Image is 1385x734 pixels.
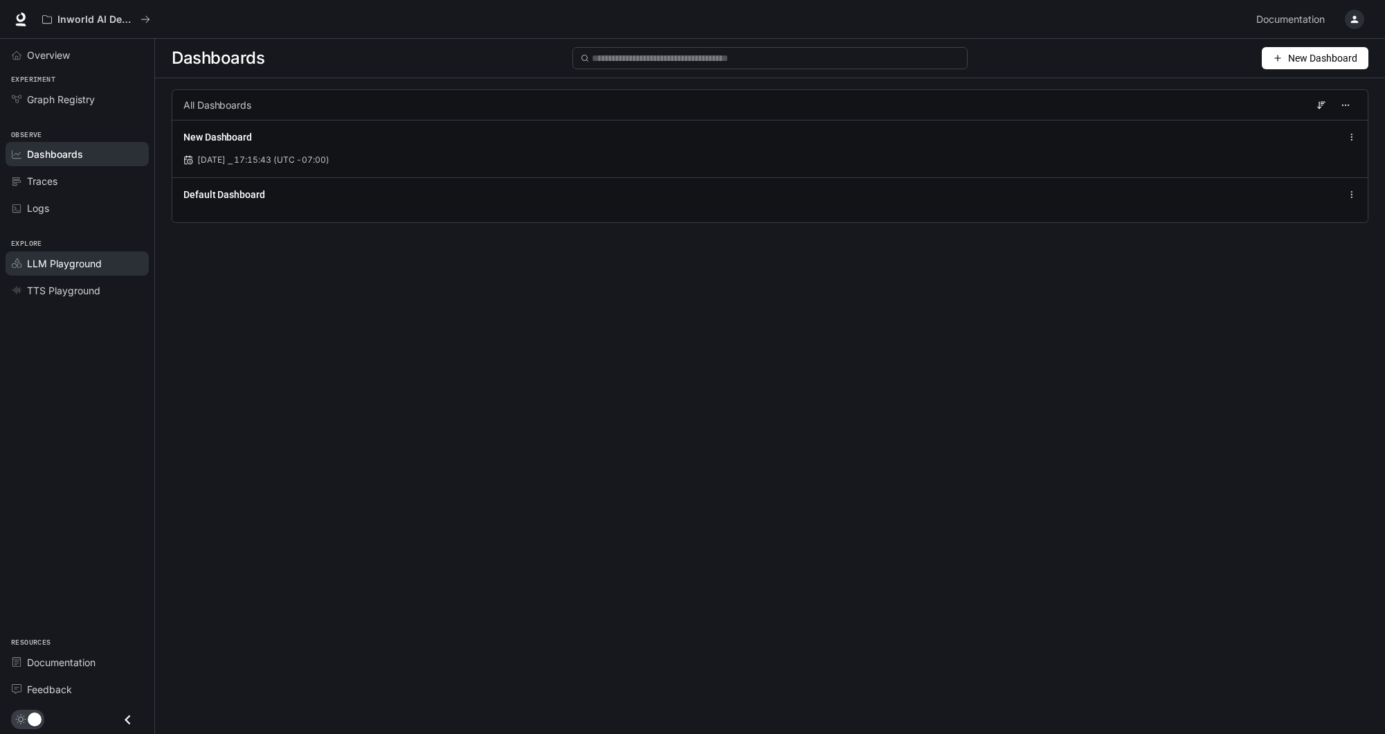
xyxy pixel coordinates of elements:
[57,14,135,26] p: Inworld AI Demos
[183,188,265,202] a: Default Dashboard
[1251,6,1335,33] a: Documentation
[6,87,149,111] a: Graph Registry
[27,655,96,670] span: Documentation
[27,682,72,697] span: Feedback
[6,251,149,276] a: LLM Playground
[183,98,251,112] span: All Dashboards
[27,201,49,215] span: Logs
[6,677,149,701] a: Feedback
[6,196,149,220] a: Logs
[27,48,70,62] span: Overview
[1288,51,1357,66] span: New Dashboard
[1262,47,1368,69] button: New Dashboard
[6,169,149,193] a: Traces
[183,130,252,144] a: New Dashboard
[197,154,329,166] span: [DATE] ⎯ 17:15:43 (UTC -07:00)
[112,706,143,734] button: Close drawer
[27,92,95,107] span: Graph Registry
[27,256,102,271] span: LLM Playground
[28,711,42,726] span: Dark mode toggle
[27,283,100,298] span: TTS Playground
[172,44,264,72] span: Dashboards
[27,147,83,161] span: Dashboards
[1256,11,1325,28] span: Documentation
[6,278,149,303] a: TTS Playground
[6,43,149,67] a: Overview
[27,174,57,188] span: Traces
[6,650,149,674] a: Documentation
[36,6,156,33] button: All workspaces
[6,142,149,166] a: Dashboards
